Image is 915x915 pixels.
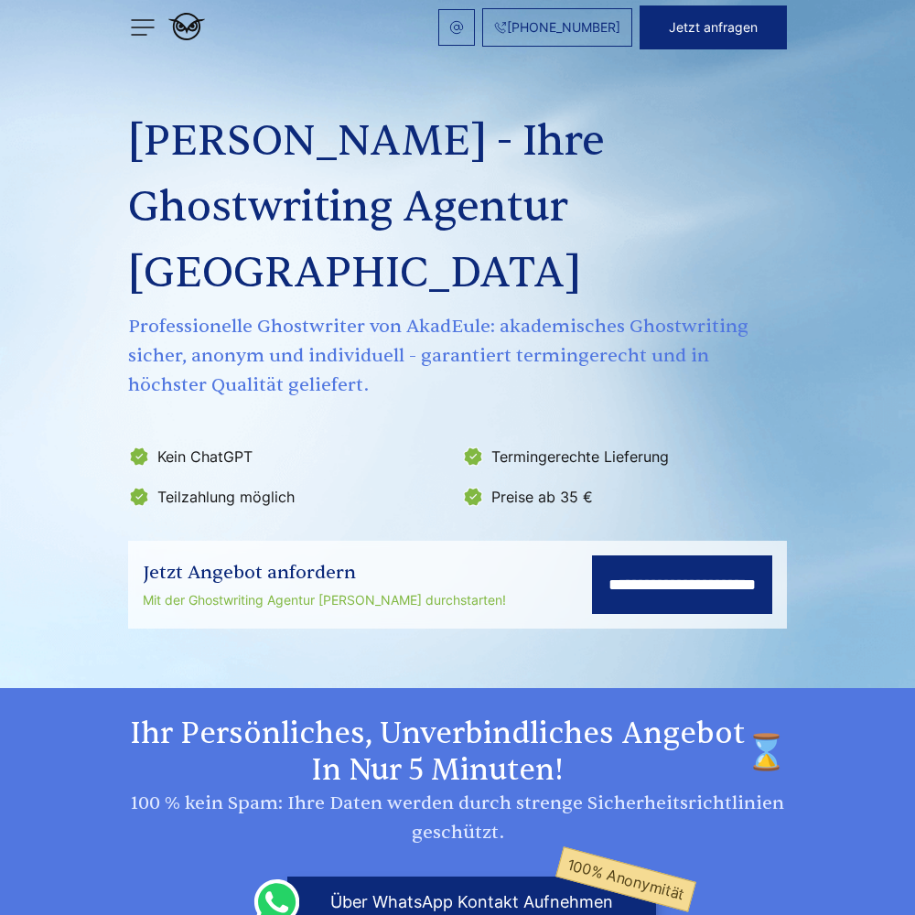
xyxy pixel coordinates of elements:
[747,716,787,789] img: time
[507,20,620,35] span: [PHONE_NUMBER]
[143,558,506,587] div: Jetzt Angebot anfordern
[168,13,205,40] img: logo
[128,482,451,511] li: Teilzahlung möglich
[494,21,507,34] img: Phone
[640,5,787,49] button: Jetzt anfragen
[128,442,451,471] li: Kein ChatGPT
[462,482,785,511] li: Preise ab 35 €
[128,716,787,789] h2: Ihr persönliches, unverbindliches Angebot in nur 5 Minuten!
[128,312,787,400] span: Professionelle Ghostwriter von AkadEule: akademisches Ghostwriting sicher, anonym und individuell...
[128,13,157,42] img: menu
[128,789,787,847] div: 100 % kein Spam: Ihre Daten werden durch strenge Sicherheitsrichtlinien geschützt.
[555,846,696,912] span: 100% Anonymität
[449,20,464,35] img: email
[482,8,632,47] a: [PHONE_NUMBER]
[143,589,506,611] div: Mit der Ghostwriting Agentur [PERSON_NAME] durchstarten!
[128,109,787,307] h1: [PERSON_NAME] - Ihre Ghostwriting Agentur [GEOGRAPHIC_DATA]
[462,442,785,471] li: Termingerechte Lieferung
